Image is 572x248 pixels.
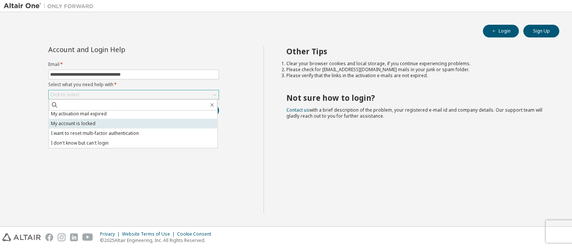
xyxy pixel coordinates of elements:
span: with a brief description of the problem, your registered e-mail id and company details. Our suppo... [286,107,542,119]
p: © 2025 Altair Engineering, Inc. All Rights Reserved. [100,237,216,244]
li: Please verify that the links in the activation e-mails are not expired. [286,73,546,79]
div: Cookie Consent [177,231,216,237]
button: Sign Up [523,25,559,37]
label: Email [48,61,219,67]
label: Select what you need help with [48,82,219,88]
div: Account and Login Help [48,46,185,52]
div: Click to select [50,92,79,98]
button: Login [483,25,519,37]
div: Privacy [100,231,122,237]
img: facebook.svg [45,233,53,241]
img: Altair One [4,2,97,10]
li: Please check for [EMAIL_ADDRESS][DOMAIN_NAME] mails in your junk or spam folder. [286,67,546,73]
img: youtube.svg [82,233,93,241]
div: Click to select [49,90,219,99]
a: Contact us [286,107,309,113]
li: My activation mail expired [49,109,217,119]
img: instagram.svg [58,233,66,241]
img: altair_logo.svg [2,233,41,241]
h2: Not sure how to login? [286,93,546,103]
h2: Other Tips [286,46,546,56]
img: linkedin.svg [70,233,78,241]
div: Website Terms of Use [122,231,177,237]
li: Clear your browser cookies and local storage, if you continue experiencing problems. [286,61,546,67]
